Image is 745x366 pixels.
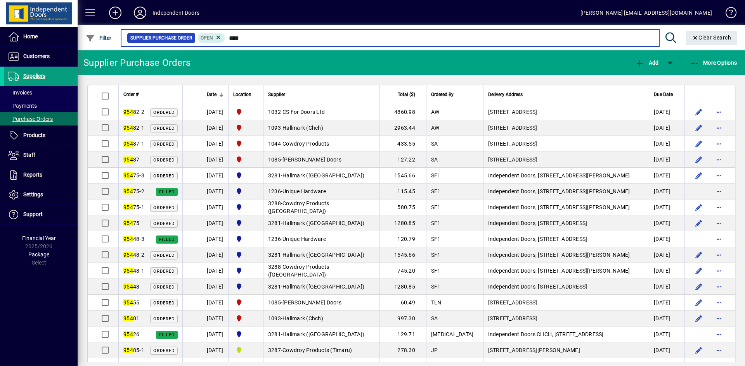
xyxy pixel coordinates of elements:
span: SF1 [431,252,441,258]
a: Products [4,126,78,145]
td: - [263,104,379,120]
td: - [263,199,379,215]
td: Independent Doors, [STREET_ADDRESS] [483,215,649,231]
span: Christchurch [233,107,258,117]
td: - [263,120,379,136]
span: Cromwell Central Otago [233,218,258,228]
em: 954 [123,156,133,163]
span: Ordered [153,142,175,147]
button: More options [713,328,725,340]
button: More options [713,169,725,182]
span: Timaru [233,345,258,355]
td: 127.22 [379,152,426,168]
td: Independent Doors, [STREET_ADDRESS][PERSON_NAME] [483,184,649,199]
span: Supplier [268,90,285,99]
td: Independent Doors, [STREET_ADDRESS] [483,231,649,247]
span: 48-1 [123,268,144,274]
span: Ordered [153,316,175,321]
em: 954 [123,315,133,321]
div: Ordered By [431,90,478,99]
td: - [263,311,379,326]
span: Reports [23,172,42,178]
td: - [263,295,379,311]
span: 55 [123,299,139,306]
em: 954 [123,172,133,179]
span: Hallmark (Chch) [282,315,323,321]
span: Cromwell Central Otago [233,330,258,339]
span: [PERSON_NAME] Doors [282,299,341,306]
span: Hallmark ([GEOGRAPHIC_DATA]) [282,220,364,226]
span: Staff [23,152,35,158]
td: [DATE] [202,326,228,342]
em: 954 [123,204,133,210]
span: 01 [123,315,139,321]
span: Ordered [153,205,175,210]
span: Hallmark ([GEOGRAPHIC_DATA]) [282,172,364,179]
button: Edit [693,296,705,309]
span: Cromwell Central Otago [233,187,258,196]
div: Total ($) [385,90,422,99]
span: Christchurch [233,314,258,323]
span: Ordered [153,285,175,290]
span: Christchurch [233,139,258,148]
span: Financial Year [22,235,56,241]
button: More options [713,344,725,356]
a: Staff [4,146,78,165]
span: Christchurch [233,298,258,307]
td: [DATE] [202,247,228,263]
span: Cromwell Central Otago [233,266,258,275]
button: More options [713,201,725,213]
a: Knowledge Base [720,2,735,27]
span: [MEDICAL_DATA] [431,331,474,337]
td: [DATE] [649,279,684,295]
td: [DATE] [202,215,228,231]
span: 75-1 [123,204,144,210]
span: 75-2 [123,188,144,194]
td: 115.45 [379,184,426,199]
span: JP [431,347,438,353]
span: Filter [86,35,112,41]
td: [DATE] [202,295,228,311]
span: Unique Hardware [282,188,326,194]
span: AW [431,109,440,115]
span: 1236 [268,236,281,242]
span: 1032 [268,109,281,115]
span: Cromwell Central Otago [233,203,258,212]
td: [STREET_ADDRESS] [483,152,649,168]
td: [DATE] [649,199,684,215]
span: SA [431,315,438,321]
span: Purchase Orders [8,116,53,122]
button: Edit [693,249,705,261]
span: Christchurch [233,123,258,132]
span: 3281 [268,252,281,258]
td: [STREET_ADDRESS] [483,120,649,136]
td: [DATE] [649,231,684,247]
span: Filled [159,189,175,194]
span: 26 [123,331,139,337]
td: [STREET_ADDRESS] [483,104,649,120]
td: - [263,247,379,263]
div: Independent Doors [152,7,199,19]
span: 3288 [268,264,281,270]
td: 580.75 [379,199,426,215]
button: Edit [693,169,705,182]
em: 954 [123,299,133,306]
span: SF1 [431,268,441,274]
span: Unique Hardware [282,236,326,242]
span: Cromwell Central Otago [233,234,258,244]
td: - [263,342,379,358]
button: Filter [84,31,114,45]
span: 87-1 [123,141,144,147]
div: Supplier [268,90,375,99]
td: [STREET_ADDRESS] [483,136,649,152]
span: Ordered By [431,90,454,99]
span: Christchurch [233,155,258,164]
td: [STREET_ADDRESS][PERSON_NAME] [483,342,649,358]
span: 3281 [268,220,281,226]
td: [DATE] [649,136,684,152]
span: Hallmark (Chch) [282,125,323,131]
td: [DATE] [202,231,228,247]
td: Independent Doors, [STREET_ADDRESS][PERSON_NAME] [483,263,649,279]
td: - [263,263,379,279]
mat-chip: Completion Status: Open [198,33,225,43]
